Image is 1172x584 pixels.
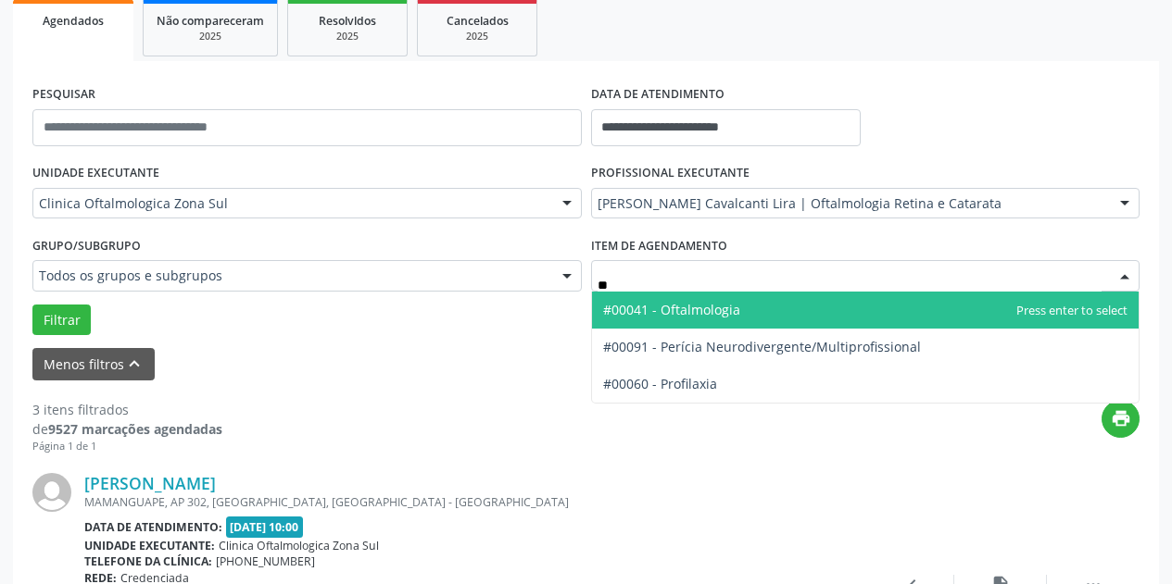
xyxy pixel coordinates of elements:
[32,348,155,380] button: Menos filtroskeyboard_arrow_up
[32,419,222,439] div: de
[84,494,862,510] div: MAMANGUAPE, AP 302, [GEOGRAPHIC_DATA], [GEOGRAPHIC_DATA] - [GEOGRAPHIC_DATA]
[84,519,222,535] b: Data de atendimento:
[39,194,544,213] span: Clinica Oftalmologica Zona Sul
[39,267,544,285] span: Todos os grupos e subgrupos
[32,81,95,109] label: PESQUISAR
[84,473,216,493] a: [PERSON_NAME]
[603,301,740,318] span: #00041 - Oftalmologia
[124,354,145,374] i: keyboard_arrow_up
[157,13,264,29] span: Não compareceram
[603,338,921,355] span: #00091 - Perícia Neurodivergente/Multiprofissional
[591,231,727,260] label: Item de agendamento
[219,538,379,553] span: Clinica Oftalmologica Zona Sul
[32,231,141,260] label: Grupo/Subgrupo
[32,473,71,512] img: img
[1102,400,1140,438] button: print
[319,13,376,29] span: Resolvidos
[32,439,222,454] div: Página 1 de 1
[157,30,264,43] div: 2025
[431,30,523,43] div: 2025
[32,304,91,336] button: Filtrar
[591,81,725,109] label: DATA DE ATENDIMENTO
[84,538,215,553] b: Unidade executante:
[84,553,212,569] b: Telefone da clínica:
[1111,408,1131,429] i: print
[598,194,1103,213] span: [PERSON_NAME] Cavalcanti Lira | Oftalmologia Retina e Catarata
[216,553,315,569] span: [PHONE_NUMBER]
[447,13,509,29] span: Cancelados
[301,30,394,43] div: 2025
[48,420,222,438] strong: 9527 marcações agendadas
[591,159,750,188] label: PROFISSIONAL EXECUTANTE
[32,159,159,188] label: UNIDADE EXECUTANTE
[32,400,222,419] div: 3 itens filtrados
[43,13,104,29] span: Agendados
[226,516,304,538] span: [DATE] 10:00
[603,375,717,392] span: #00060 - Profilaxia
